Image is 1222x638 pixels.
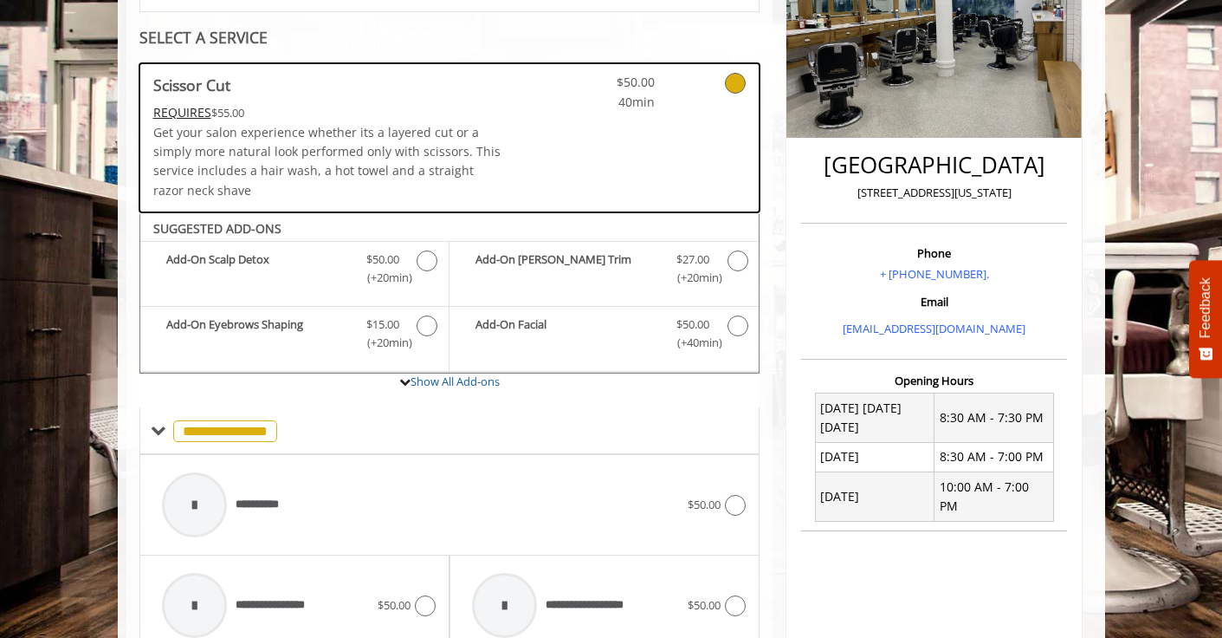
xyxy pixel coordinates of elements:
[676,251,709,269] span: $27.00
[805,184,1063,202] p: [STREET_ADDRESS][US_STATE]
[411,374,500,389] a: Show All Add-ons
[475,316,659,352] b: Add-On Facial
[553,93,655,112] span: 40min
[149,316,440,356] label: Add-On Eyebrows Shaping
[815,394,934,443] td: [DATE] [DATE] [DATE]
[153,73,230,97] b: Scissor Cut
[805,247,1063,259] h3: Phone
[553,73,655,92] span: $50.00
[475,251,659,287] b: Add-On [PERSON_NAME] Trim
[378,597,411,613] span: $50.00
[1198,277,1213,338] span: Feedback
[153,104,211,120] span: This service needs some Advance to be paid before we block your appointment
[357,269,408,287] span: (+20min )
[843,321,1025,336] a: [EMAIL_ADDRESS][DOMAIN_NAME]
[815,472,934,522] td: [DATE]
[934,442,1054,472] td: 8:30 AM - 7:00 PM
[149,251,440,291] label: Add-On Scalp Detox
[153,103,501,122] div: $55.00
[801,374,1067,387] h3: Opening Hours
[139,29,760,46] div: SELECT A SERVICE
[688,497,721,512] span: $50.00
[815,442,934,472] td: [DATE]
[1189,260,1222,378] button: Feedback - Show survey
[153,220,281,237] b: SUGGESTED ADD-ONS
[166,316,349,352] b: Add-On Eyebrows Shaping
[934,472,1054,522] td: 10:00 AM - 7:00 PM
[688,597,721,613] span: $50.00
[667,334,718,352] span: (+40min )
[934,394,1054,443] td: 8:30 AM - 7:30 PM
[458,251,750,291] label: Add-On Beard Trim
[458,316,750,356] label: Add-On Facial
[357,334,408,352] span: (+20min )
[667,269,718,287] span: (+20min )
[166,251,349,287] b: Add-On Scalp Detox
[880,266,989,282] a: + [PHONE_NUMBER].
[366,251,399,269] span: $50.00
[805,153,1063,178] h2: [GEOGRAPHIC_DATA]
[805,296,1063,308] h3: Email
[366,316,399,334] span: $15.00
[153,123,501,201] p: Get your salon experience whether its a layered cut or a simply more natural look performed only ...
[139,212,760,374] div: Scissor Cut Add-onS
[676,316,709,334] span: $50.00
